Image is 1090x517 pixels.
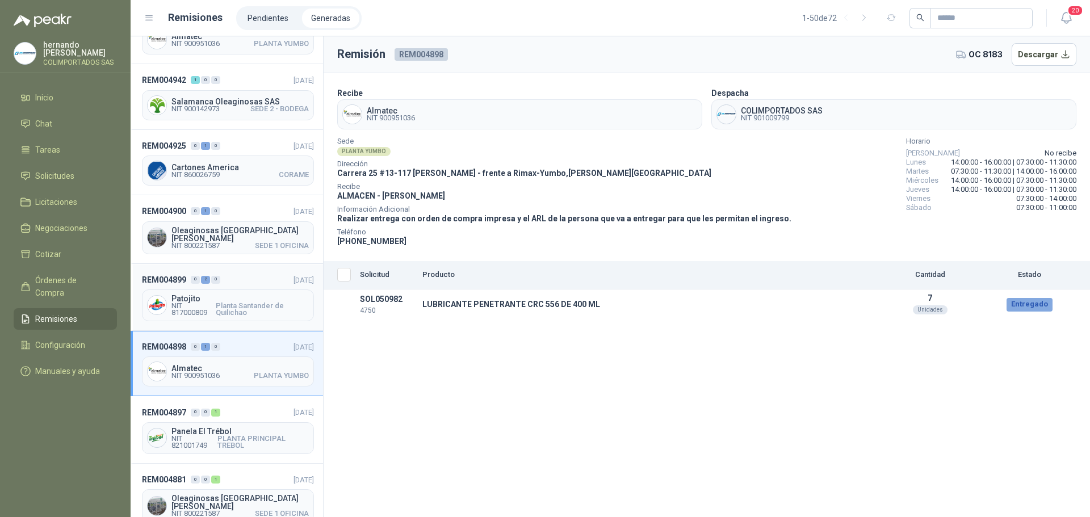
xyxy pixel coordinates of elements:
[171,435,217,449] span: NIT 821001749
[14,217,117,239] a: Negociaciones
[142,406,186,419] span: REM004897
[294,476,314,484] span: [DATE]
[355,289,418,320] td: SOL050982
[916,14,924,22] span: search
[14,270,117,304] a: Órdenes de Compra
[255,510,309,517] span: SEDE 1 OFICINA
[171,242,220,249] span: NIT 800221587
[148,96,166,115] img: Company Logo
[148,161,166,180] img: Company Logo
[14,87,117,108] a: Inicio
[913,305,948,314] div: Unidades
[255,242,309,249] span: SEDE 1 OFICINA
[35,365,100,377] span: Manuales y ayuda
[191,142,200,150] div: 0
[217,435,309,449] span: PLANTA PRINCIPAL TREBOL
[1067,5,1083,16] span: 20
[191,476,200,484] div: 0
[324,261,355,289] th: Seleccionar/deseleccionar
[171,32,309,40] span: Almatec
[142,74,186,86] span: REM004942
[171,510,220,517] span: NIT 800221587
[171,427,309,435] span: Panela El Trébol
[1012,43,1077,66] button: Descargar
[142,473,186,486] span: REM004881
[337,169,711,178] span: Carrera 25 #13-117 [PERSON_NAME] - frente a Rimax - Yumbo , [PERSON_NAME][GEOGRAPHIC_DATA]
[35,274,106,299] span: Órdenes de Compra
[35,248,61,260] span: Cotizar
[211,409,220,417] div: 1
[906,138,1076,144] span: Horario
[148,296,166,314] img: Company Logo
[171,372,220,379] span: NIT 900951036
[254,40,309,47] span: PLANTA YUMBO
[951,167,1076,176] span: 07:30:00 - 11:30:00 | 14:00:00 - 16:00:00
[711,89,749,98] b: Despacha
[171,40,220,47] span: NIT 900951036
[294,276,314,284] span: [DATE]
[360,305,413,316] p: 4750
[418,289,873,320] td: LUBRICANTE PENETRANTE CRC 556 DE 400 ML
[201,207,210,215] div: 1
[1056,8,1076,28] button: 20
[337,184,791,190] span: Recibe
[337,214,791,223] span: Realizar entrega con orden de compra impresa y el ARL de la persona que va a entregar para que le...
[35,144,60,156] span: Tareas
[14,165,117,187] a: Solicitudes
[906,194,930,203] span: Viernes
[191,76,200,84] div: 1
[337,89,363,98] b: Recibe
[171,295,309,302] span: Patojito
[238,9,297,28] li: Pendientes
[131,64,323,129] a: REM004942100[DATE] Company LogoSalamanca Oleaginosas SASNIT 900142973SEDE 2 - BODEGA
[171,98,309,106] span: Salamanca Oleaginosas SAS
[171,364,309,372] span: Almatec
[201,343,210,351] div: 1
[367,107,415,115] span: Almatec
[131,130,323,195] a: REM004925010[DATE] Company LogoCartones AmericaNIT 860026759CORAME
[355,261,418,289] th: Solicitud
[14,139,117,161] a: Tareas
[148,228,166,247] img: Company Logo
[35,170,74,182] span: Solicitudes
[211,476,220,484] div: 1
[148,30,166,49] img: Company Logo
[191,276,200,284] div: 0
[131,195,323,263] a: REM004900010[DATE] Company LogoOleaginosas [GEOGRAPHIC_DATA][PERSON_NAME]NIT 800221587SEDE 1 OFICINA
[294,142,314,150] span: [DATE]
[14,243,117,265] a: Cotizar
[201,276,210,284] div: 2
[168,10,223,26] h1: Remisiones
[142,140,186,152] span: REM004925
[35,196,77,208] span: Licitaciones
[254,372,309,379] span: PLANTA YUMBO
[294,76,314,85] span: [DATE]
[43,41,117,57] p: hernando [PERSON_NAME]
[1016,203,1076,212] span: 07:30:00 - 11:00:00
[802,9,873,27] div: 1 - 50 de 72
[294,343,314,351] span: [DATE]
[294,408,314,417] span: [DATE]
[741,115,823,121] span: NIT 901009799
[906,203,932,212] span: Sábado
[951,176,1076,185] span: 14:00:00 - 16:00:00 | 07:30:00 - 11:30:00
[191,409,200,417] div: 0
[302,9,359,28] li: Generadas
[878,293,982,302] p: 7
[906,176,938,185] span: Miércoles
[717,105,736,124] img: Company Logo
[148,362,166,381] img: Company Logo
[337,237,406,246] span: [PHONE_NUMBER]
[171,302,216,316] span: NIT 817000809
[906,185,929,194] span: Jueves
[337,229,791,235] span: Teléfono
[142,341,186,353] span: REM004898
[191,207,200,215] div: 0
[343,105,362,124] img: Company Logo
[201,409,210,417] div: 0
[1016,194,1076,203] span: 07:30:00 - 14:00:00
[216,302,309,316] span: Planta Santander de Quilichao
[148,428,166,447] img: Company Logo
[14,43,36,64] img: Company Logo
[279,171,309,178] span: CORAME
